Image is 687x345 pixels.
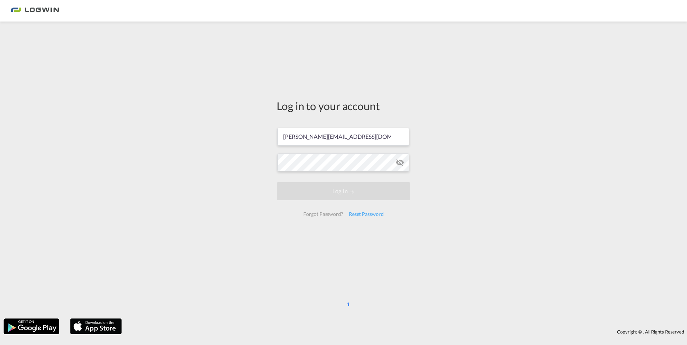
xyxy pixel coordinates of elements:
[346,208,387,221] div: Reset Password
[125,326,687,338] div: Copyright © . All Rights Reserved
[3,318,60,335] img: google.png
[11,3,59,19] img: bc73a0e0d8c111efacd525e4c8ad7d32.png
[300,208,346,221] div: Forgot Password?
[69,318,123,335] img: apple.png
[277,128,409,146] input: Enter email/phone number
[277,98,410,113] div: Log in to your account
[396,158,404,167] md-icon: icon-eye-off
[277,182,410,200] button: LOGIN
